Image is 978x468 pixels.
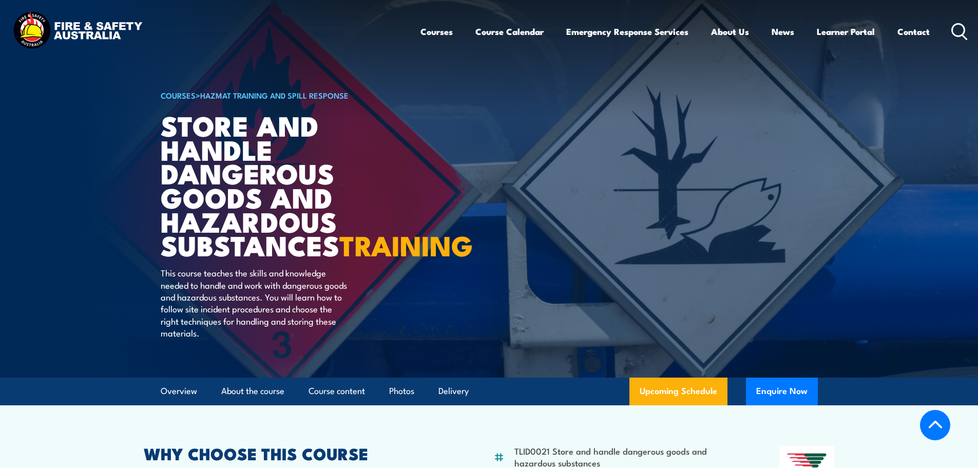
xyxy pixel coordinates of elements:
[161,378,197,405] a: Overview
[221,378,284,405] a: About the course
[309,378,365,405] a: Course content
[144,446,444,460] h2: WHY CHOOSE THIS COURSE
[161,89,414,101] h6: >
[389,378,414,405] a: Photos
[420,18,453,45] a: Courses
[566,18,688,45] a: Emergency Response Services
[629,378,727,405] a: Upcoming Schedule
[438,378,469,405] a: Delivery
[817,18,875,45] a: Learner Portal
[200,89,349,101] a: HAZMAT Training and Spill Response
[339,223,473,266] strong: TRAINING
[161,89,196,101] a: COURSES
[475,18,544,45] a: Course Calendar
[772,18,794,45] a: News
[161,113,414,257] h1: Store And Handle Dangerous Goods and Hazardous Substances
[161,267,348,339] p: This course teaches the skills and knowledge needed to handle and work with dangerous goods and h...
[897,18,930,45] a: Contact
[711,18,749,45] a: About Us
[746,378,818,405] button: Enquire Now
